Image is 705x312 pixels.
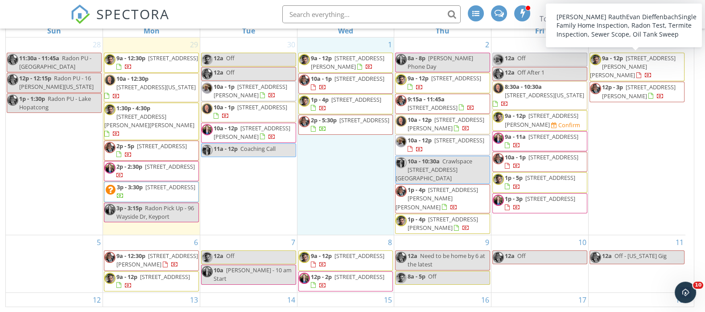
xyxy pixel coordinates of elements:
a: 2p - 5:30p [STREET_ADDRESS] [298,115,393,135]
span: [STREET_ADDRESS] [334,252,384,260]
a: 2p - 2:30p [STREET_ADDRESS] [116,162,195,179]
span: [STREET_ADDRESS][PERSON_NAME] [408,116,484,132]
span: 10a - 1p [214,83,235,91]
a: 2p - 5p [STREET_ADDRESS] [116,142,187,158]
a: 9a - 12p [STREET_ADDRESS] [408,74,481,91]
img: screen_shot_20230525_at_5.56.01_pm.png [493,68,504,79]
a: Go to October 10, 2025 [577,235,588,250]
a: 9a - 12:30p [STREET_ADDRESS][PERSON_NAME] [104,250,199,270]
span: Off [226,68,235,76]
a: 9a - 12:30p [STREET_ADDRESS] [116,54,198,71]
div: Confirm [558,121,580,129]
a: 9a - 12:30p [STREET_ADDRESS] [104,53,199,73]
a: Saturday [629,25,644,37]
img: 08.jpg [202,266,213,277]
span: [STREET_ADDRESS] [334,273,384,281]
span: [STREET_ADDRESS] [140,273,190,281]
a: 1p - 4p [STREET_ADDRESS][PERSON_NAME] [395,214,490,234]
img: screen_shot_20230525_at_5.56.01_pm.png [7,74,18,85]
img: screen_shot_20230525_at_5.56.01_pm.png [396,95,407,106]
a: 9a - 12p [STREET_ADDRESS][PERSON_NAME] [505,112,578,128]
span: 1p - 4p [408,186,425,194]
a: Go to October 15, 2025 [382,293,394,307]
span: 12a [214,54,223,62]
a: 9a - 12p [STREET_ADDRESS] [104,271,199,291]
span: 10a - 1p [311,75,332,83]
span: 12a [505,54,515,62]
span: [STREET_ADDRESS] [528,133,578,141]
img: ff73928170184bb7beeb2543a7642b44.jpeg [104,104,115,115]
span: 1:30p - 4:30p [116,104,150,112]
iframe: Intercom live chat [675,282,696,303]
img: ff73928170184bb7beeb2543a7642b44.jpeg [299,252,310,263]
span: [STREET_ADDRESS][PERSON_NAME][PERSON_NAME] [396,186,478,211]
a: 12p - 2p [STREET_ADDRESS] [298,271,393,291]
span: [STREET_ADDRESS] [434,136,484,144]
img: image0_4.jpeg [396,116,407,127]
a: 1p - 3p [STREET_ADDRESS] [492,193,587,213]
span: [STREET_ADDRESS][PERSON_NAME] [311,54,384,71]
img: image0_4.jpeg [104,75,115,86]
a: 9a - 12p [STREET_ADDRESS][PERSON_NAME][PERSON_NAME] [590,54,676,79]
img: screen_shot_20230525_at_5.56.01_pm.png [104,142,115,153]
span: 9:15a - 11:45a [408,95,445,103]
a: 10a - 1p [STREET_ADDRESS] [201,102,296,122]
img: 08.jpg [104,162,115,174]
input: Search everything... [282,5,461,23]
a: 10a - 1p [STREET_ADDRESS] [492,152,587,172]
span: 12a [505,252,515,260]
img: screen_shot_20230525_at_5.56.01_pm.png [299,75,310,86]
img: ff73928170184bb7beeb2543a7642b44.jpeg [396,215,407,226]
span: [STREET_ADDRESS] [528,153,578,161]
td: Go to September 28, 2025 [6,37,103,235]
span: 12a [214,68,223,76]
img: 20240227_170353.jpg [396,136,407,147]
td: Go to October 6, 2025 [103,235,200,293]
span: Off [517,54,526,62]
a: 10a - 12p [STREET_ADDRESS][PERSON_NAME] [214,124,290,141]
td: Go to October 9, 2025 [394,235,491,293]
td: Go to October 5, 2025 [6,235,103,293]
span: 9a - 12:30p [116,54,145,62]
a: 9a - 12p [STREET_ADDRESS][PERSON_NAME] [311,54,384,71]
img: image0_4.jpeg [493,83,504,94]
a: 10a - 1p [STREET_ADDRESS][PERSON_NAME] [214,83,287,99]
span: Radon PU - [GEOGRAPHIC_DATA] [19,54,91,71]
span: 10a - 12p [214,124,238,132]
span: [STREET_ADDRESS] [237,103,287,111]
img: screen_shot_20230525_at_5.56.01_pm.png [7,54,18,65]
span: 10 [693,282,703,289]
span: 1p - 4p [408,215,425,223]
img: screen_shot_20230525_at_5.56.01_pm.png [7,95,18,106]
a: 10a - 12:30p [STREET_ADDRESS][US_STATE] [104,73,199,102]
span: 1p - 5p [505,174,523,182]
span: [STREET_ADDRESS] [331,96,381,104]
img: profile_pic.jpg [396,157,407,168]
a: 10a - 1p [STREET_ADDRESS] [505,153,578,170]
a: Go to October 16, 2025 [479,293,491,307]
a: 12p - 2p [STREET_ADDRESS] [311,273,384,289]
span: [STREET_ADDRESS][PERSON_NAME] [408,215,478,232]
a: 12p - 3p [STREET_ADDRESS][PERSON_NAME] [602,83,676,100]
a: 9a - 12p [STREET_ADDRESS] [395,73,490,93]
img: screen_shot_20230525_at_5.56.01_pm.png [493,252,504,263]
img: screen_shot_20230525_at_5.56.01_pm.png [590,252,601,263]
span: 12a [505,68,515,76]
img: 08.jpg [299,273,310,284]
a: Go to October 13, 2025 [188,293,200,307]
span: Off After 1 [517,68,544,76]
span: 1p - 3p [505,195,523,203]
img: screen_shot_20230525_at_5.56.01_pm.png [202,68,213,79]
span: 12p - 2p [311,273,332,281]
a: 1p - 4p [STREET_ADDRESS] [311,96,381,112]
span: 10a - 1p [505,153,526,161]
a: 10a - 12p [STREET_ADDRESS] [408,136,484,153]
a: 3p - 3:30p [STREET_ADDRESS] [104,182,199,202]
span: [STREET_ADDRESS] [339,116,389,124]
span: Off [428,272,437,280]
span: [STREET_ADDRESS][PERSON_NAME] [116,252,198,268]
span: 9a - 12p [602,54,623,62]
span: 2p - 5p [116,142,134,150]
a: 10a - 1p [STREET_ADDRESS] [311,75,384,91]
a: Go to October 5, 2025 [95,235,103,250]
